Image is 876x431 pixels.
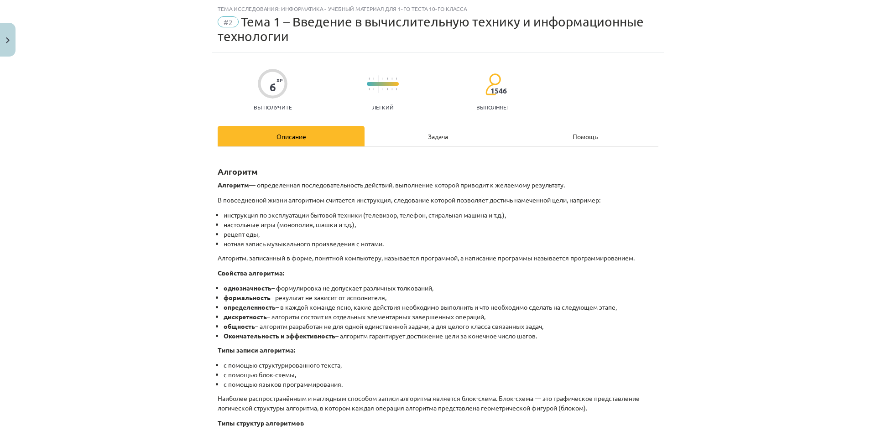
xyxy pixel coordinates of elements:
font: – в каждой команде ясно, какие действия необходимо выполнить и что необходимо сделать на следующе... [276,303,617,311]
font: Окончательность и эффективность [224,332,335,340]
font: с помощью блок-схемы, [224,370,296,379]
font: настольные игры (монополия, шашки и т.д.), [224,220,356,228]
font: Алгоритм, записанный в форме, понятной компьютеру, называется программой, а написание программы н... [218,254,635,262]
img: icon-short-line-57e1e144782c952c97e751825c79c345078a6d821885a25fce030b3d8c18986b.svg [373,78,374,80]
font: Алгоритм [218,181,249,189]
font: Задача [428,132,448,140]
font: рецепт еды, [224,230,260,238]
font: – алгоритм гарантирует достижение цели за конечное число шагов. [335,332,537,340]
font: с помощью структурированного текста, [224,361,342,369]
font: с помощью языков программирования. [224,380,343,388]
font: нотная запись музыкального произведения с нотами. [224,239,384,248]
img: icon-short-line-57e1e144782c952c97e751825c79c345078a6d821885a25fce030b3d8c18986b.svg [369,88,370,90]
font: формальность [224,293,271,301]
img: icon-short-line-57e1e144782c952c97e751825c79c345078a6d821885a25fce030b3d8c18986b.svg [391,78,392,80]
font: Свойства алгоритма: [218,269,284,277]
font: – алгоритм разработан не для одной единственной задачи, а для целого класса связанных задач, [255,322,543,330]
font: выполняет [476,104,510,111]
font: Легкий [372,104,394,111]
font: определенность [224,303,276,311]
font: Алгоритм [218,166,258,177]
img: icon-short-line-57e1e144782c952c97e751825c79c345078a6d821885a25fce030b3d8c18986b.svg [373,88,374,90]
font: В повседневной жизни алгоритмом считается инструкция, следование которой позволяет достичь намече... [218,196,600,204]
font: #2 [224,17,233,26]
img: icon-short-line-57e1e144782c952c97e751825c79c345078a6d821885a25fce030b3d8c18986b.svg [387,88,388,90]
font: Вы получите [254,104,292,111]
img: icon-short-line-57e1e144782c952c97e751825c79c345078a6d821885a25fce030b3d8c18986b.svg [396,78,397,80]
font: Типы структур алгоритмов [218,419,304,427]
img: icon-short-line-57e1e144782c952c97e751825c79c345078a6d821885a25fce030b3d8c18986b.svg [382,78,383,80]
font: Наиболее распространённым и наглядным способом записи алгоритма является блок-схема. Блок-схема —... [218,394,640,412]
font: – результат не зависит от исполнителя, [271,293,386,301]
font: 6 [270,80,276,94]
font: Тема исследования: Информатика - учебный материал для 1-го теста 10-го класса [218,5,467,12]
img: icon-long-line-d9ea69661e0d244f92f715978eff75569469978d946b2353a9bb055b3ed8787d.svg [378,75,379,93]
font: общность [224,322,255,330]
img: icon-short-line-57e1e144782c952c97e751825c79c345078a6d821885a25fce030b3d8c18986b.svg [387,78,388,80]
img: icon-short-line-57e1e144782c952c97e751825c79c345078a6d821885a25fce030b3d8c18986b.svg [391,88,392,90]
font: 1546 [490,86,507,95]
font: — определенная последовательность действий, выполнение которой приводит к желаемому результату. [249,181,565,189]
img: students-c634bb4e5e11cddfef0936a35e636f08e4e9abd3cc4e673bd6f9a4125e45ecb1.svg [485,73,501,96]
font: однозначность [224,284,271,292]
font: XP [276,77,282,83]
font: Тема 1 – Введение в вычислительную технику и информационные технологии [218,14,644,44]
img: icon-short-line-57e1e144782c952c97e751825c79c345078a6d821885a25fce030b3d8c18986b.svg [382,88,383,90]
img: icon-close-lesson-0947bae3869378f0d4975bcd49f059093ad1ed9edebbc8119c70593378902aed.svg [6,37,10,43]
font: инструкция по эксплуатации бытовой техники (телевизор, телефон, стиральная машина и т.д.), [224,211,506,219]
font: Описание [276,132,306,140]
img: icon-short-line-57e1e144782c952c97e751825c79c345078a6d821885a25fce030b3d8c18986b.svg [396,88,397,90]
font: Помощь [573,132,598,140]
img: icon-short-line-57e1e144782c952c97e751825c79c345078a6d821885a25fce030b3d8c18986b.svg [369,78,370,80]
font: дискретность [224,312,267,321]
font: – алгоритм состоит из отдельных элементарных завершенных операций, [267,312,485,321]
font: Типы записи алгоритма: [218,346,295,354]
font: – формулировка не допускает различных толкований, [271,284,433,292]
